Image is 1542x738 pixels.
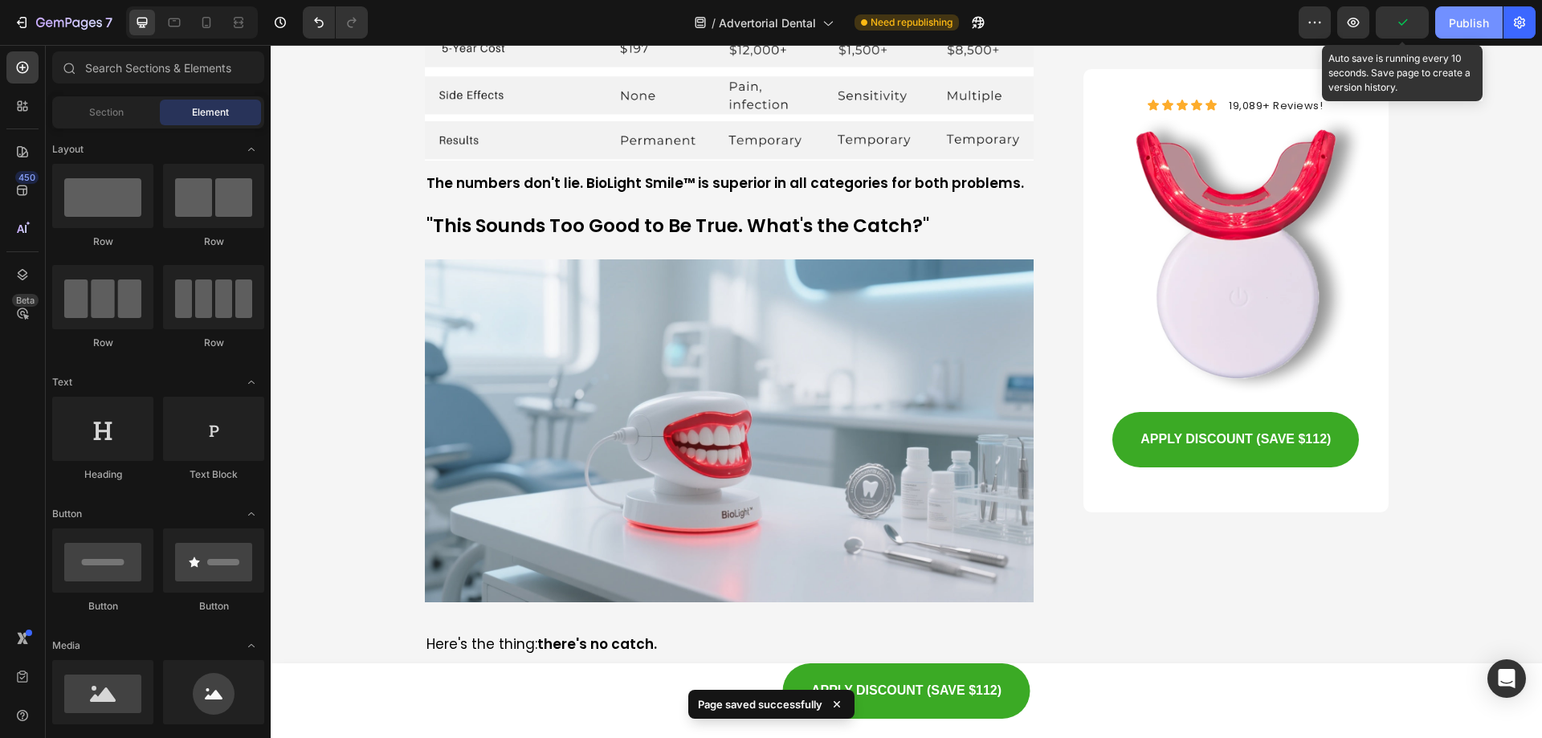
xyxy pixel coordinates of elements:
[154,214,764,558] img: gempages_580656701712106067-cbd7f48f-4ef8-4659-a428-c0c180a227a8.jpg
[192,105,229,120] span: Element
[6,6,120,39] button: 7
[52,507,82,521] span: Button
[842,367,1088,422] a: APPLY DISCOUNT (SAVE $112)
[239,369,264,395] span: Toggle open
[52,336,153,350] div: Row
[163,467,264,482] div: Text Block
[712,14,716,31] span: /
[870,383,1060,406] p: APPLY DISCOUNT (SAVE $112)
[871,15,953,30] span: Need republishing
[271,45,1542,738] iframe: Design area
[163,599,264,614] div: Button
[958,53,1052,68] span: 19,089+ Reviews!
[239,501,264,527] span: Toggle open
[52,142,84,157] span: Layout
[303,6,368,39] div: Undo/Redo
[239,633,264,658] span: Toggle open
[156,169,762,194] p: "This Sounds Too Good to Be True. What's the Catch?"
[156,590,762,608] p: Here's the thing:
[52,234,153,249] div: Row
[163,336,264,350] div: Row
[163,234,264,249] div: Row
[52,51,264,84] input: Search Sections & Elements
[1449,14,1489,31] div: Publish
[541,634,731,658] p: APPLY DISCOUNT (SAVE $112)
[267,589,386,609] strong: there's no catch.
[1487,659,1526,698] div: Open Intercom Messenger
[89,105,124,120] span: Section
[52,467,153,482] div: Heading
[52,599,153,614] div: Button
[156,128,753,148] strong: The numbers don't lie. BioLight Smile™ is superior in all categories for both problems.
[12,294,39,307] div: Beta
[698,696,822,712] p: Page saved successfully
[512,618,759,674] a: APPLY DISCOUNT (SAVE $112)
[719,14,816,31] span: Advertorial Dental
[1435,6,1503,39] button: Publish
[52,638,80,653] span: Media
[52,375,72,389] span: Text
[105,13,112,32] p: 7
[826,71,1103,348] img: gempages_580656701712106067-1d590c9e-b5be-4c37-b4e7-f20c92de88c6.webp
[15,171,39,184] div: 450
[239,137,264,162] span: Toggle open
